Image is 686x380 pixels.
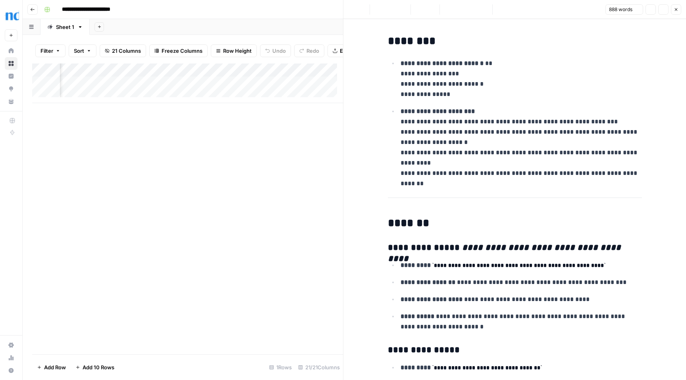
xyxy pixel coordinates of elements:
[295,361,343,374] div: 21/21 Columns
[306,47,319,55] span: Redo
[294,44,324,57] button: Redo
[266,361,295,374] div: 1 Rows
[112,47,141,55] span: 21 Columns
[328,44,373,57] button: Export CSV
[100,44,146,57] button: 21 Columns
[5,9,19,23] img: Opendoor Logo
[5,364,17,377] button: Help + Support
[272,47,286,55] span: Undo
[162,47,202,55] span: Freeze Columns
[5,57,17,70] a: Browse
[260,44,291,57] button: Undo
[5,6,17,26] button: Workspace: Opendoor
[5,83,17,95] a: Opportunities
[83,363,114,371] span: Add 10 Rows
[40,19,90,35] a: Sheet 1
[74,47,84,55] span: Sort
[35,44,66,57] button: Filter
[605,4,643,15] button: 888 words
[223,47,252,55] span: Row Height
[44,363,66,371] span: Add Row
[71,361,119,374] button: Add 10 Rows
[69,44,96,57] button: Sort
[32,361,71,374] button: Add Row
[56,23,74,31] div: Sheet 1
[149,44,208,57] button: Freeze Columns
[5,351,17,364] a: Usage
[5,70,17,83] a: Insights
[609,6,632,13] span: 888 words
[211,44,257,57] button: Row Height
[40,47,53,55] span: Filter
[5,95,17,108] a: Your Data
[5,44,17,57] a: Home
[5,339,17,351] a: Settings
